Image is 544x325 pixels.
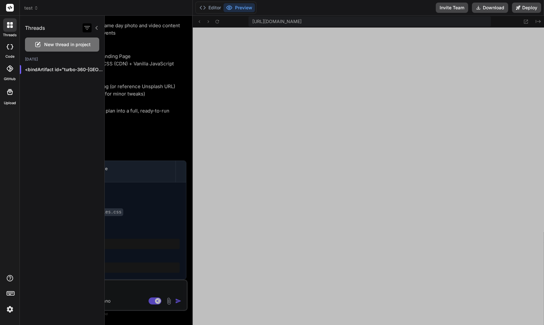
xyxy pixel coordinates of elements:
[472,3,508,13] button: Download
[4,76,16,82] label: GitHub
[5,54,14,59] label: code
[223,3,255,12] button: Preview
[44,41,91,48] span: New thread in project
[512,3,541,13] button: Deploy
[25,24,45,32] h1: Threads
[197,3,223,12] button: Editor
[20,57,104,62] h2: [DATE]
[3,32,17,38] label: threads
[436,3,468,13] button: Invite Team
[4,304,15,315] img: settings
[25,66,104,73] p: <bindArtifact id="turbo-360-[GEOGRAPHIC_DATA]-la...
[24,5,38,11] span: test
[4,100,16,106] label: Upload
